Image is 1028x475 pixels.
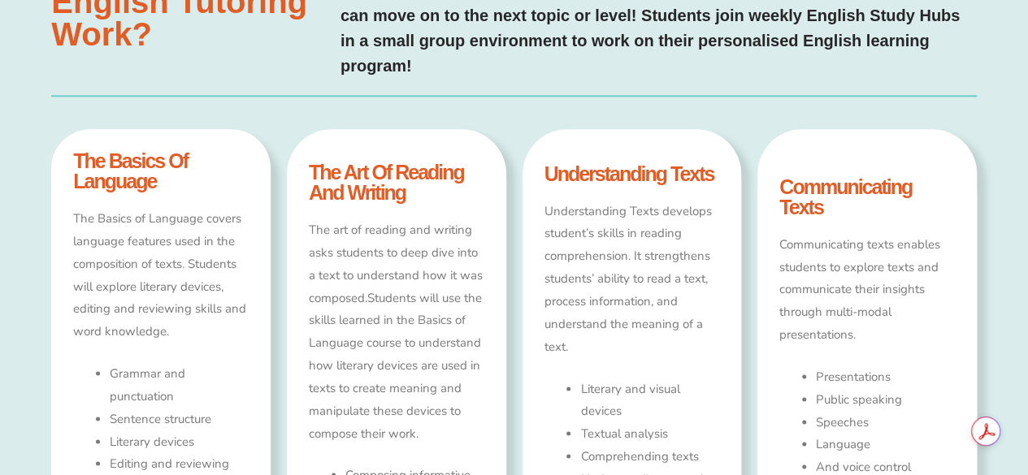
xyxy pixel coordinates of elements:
li: Grammar and punctuation [110,363,249,408]
p: Communicating texts enables students to explore texts and communicate their insights through mult... [779,234,955,347]
h4: understanding texts [544,164,719,184]
h4: the basics of language [73,151,249,192]
li: Sentence structure [110,408,249,431]
iframe: Chat Widget [757,291,1028,475]
p: The Basics of Language covers language features used in the composition of texts. Students will e... [73,208,249,343]
h4: Communicating Texts [779,177,955,218]
li: Literary and visual devices [580,378,719,424]
li: Textual analysis [580,423,719,446]
h4: the art of reading and writing [309,162,484,203]
p: Understanding Texts develops student’s skills in reading comprehension. It strengthens students’ ... [544,201,719,359]
li: Literary devices [110,431,249,454]
p: The art of reading and writing asks students to deep dive into a text to understand how it was co... [309,219,484,445]
li: Comprehending texts [580,446,719,469]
